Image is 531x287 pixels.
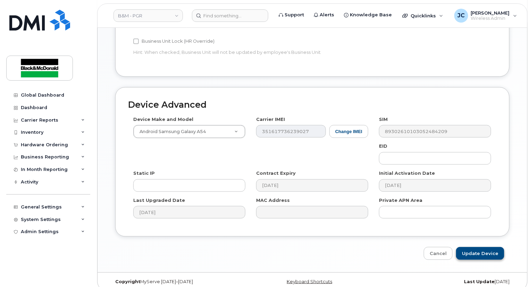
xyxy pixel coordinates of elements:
span: Wireless Admin [471,16,510,21]
a: Keyboard Shortcuts [287,279,332,284]
label: Device Make and Model [133,116,193,123]
div: Jackie Cox [449,9,522,23]
span: Support [285,11,304,18]
label: EID [379,143,387,149]
input: Business Unit Lock (HR Override) [133,39,139,44]
p: Hint: When checked, Business Unit will not be updated by employee's Business Unit [133,49,368,56]
label: Initial Activation Date [379,170,435,177]
span: Android Samsung Galaxy A54 [135,129,206,135]
label: Contract Expiry [256,170,296,177]
button: Change IMEI [329,125,368,138]
a: Alerts [309,8,339,22]
label: MAC Address [256,197,290,204]
div: MyServe [DATE]–[DATE] [110,279,245,285]
a: Support [274,8,309,22]
div: [DATE] [380,279,515,285]
a: B&M - PGR [113,9,183,22]
label: Static IP [133,170,155,177]
label: Last Upgraded Date [133,197,185,204]
input: Update Device [456,247,504,260]
label: Carrier IMEI [256,116,285,123]
strong: Last Update [464,279,495,284]
span: Knowledge Base [350,11,392,18]
a: Knowledge Base [339,8,397,22]
span: Quicklinks [411,13,436,18]
span: Alerts [320,11,334,18]
a: Cancel [424,247,453,260]
h2: Device Advanced [128,100,497,110]
strong: Copyright [115,279,140,284]
div: Quicklinks [397,9,448,23]
label: SIM [379,116,388,123]
label: Private APN Area [379,197,422,204]
label: Business Unit Lock (HR Override) [133,37,214,46]
input: Find something... [192,9,268,22]
span: [PERSON_NAME] [471,10,510,16]
a: Android Samsung Galaxy A54 [134,125,245,138]
span: JC [457,11,465,20]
